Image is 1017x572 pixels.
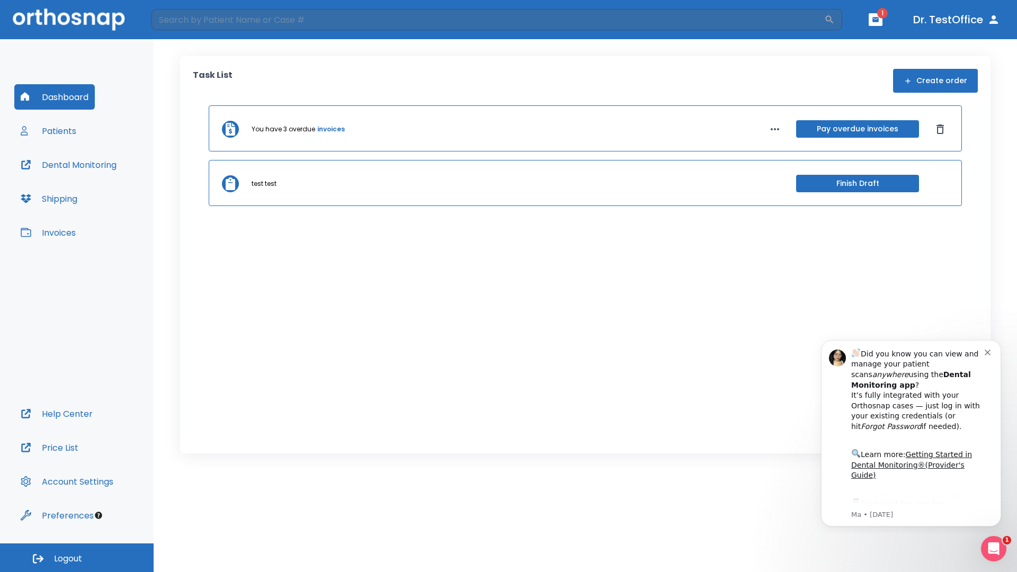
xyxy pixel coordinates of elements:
[94,511,103,520] div: Tooltip anchor
[151,9,824,30] input: Search by Patient Name or Case #
[14,152,123,177] button: Dental Monitoring
[981,536,1006,561] iframe: Intercom live chat
[14,118,83,144] button: Patients
[14,186,84,211] button: Shipping
[932,121,949,138] button: Dismiss
[252,179,276,189] p: test test
[805,330,1017,533] iframe: Intercom notifications message
[796,175,919,192] button: Finish Draft
[13,8,125,30] img: Orthosnap
[14,84,95,110] button: Dashboard
[909,10,1004,29] button: Dr. TestOffice
[14,220,82,245] button: Invoices
[893,69,978,93] button: Create order
[46,169,140,188] a: App Store
[877,8,888,19] span: 1
[180,16,188,25] button: Dismiss notification
[54,553,82,565] span: Logout
[252,124,315,134] p: You have 3 overdue
[46,166,180,220] div: Download the app: | ​ Let us know if you need help getting started!
[14,401,99,426] button: Help Center
[317,124,345,134] a: invoices
[796,120,919,138] button: Pay overdue invoices
[46,180,180,189] p: Message from Ma, sent 5w ago
[193,69,233,93] p: Task List
[1003,536,1011,544] span: 1
[14,503,100,528] button: Preferences
[14,469,120,494] button: Account Settings
[14,435,85,460] button: Price List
